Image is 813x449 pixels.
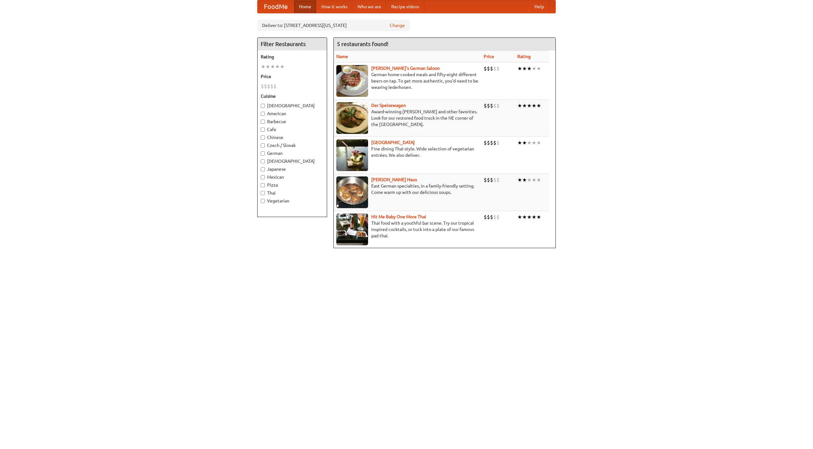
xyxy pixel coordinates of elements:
li: $ [490,65,493,72]
b: Der Speisewagen [371,103,406,108]
li: $ [273,83,277,90]
ng-pluralize: 5 restaurants found! [337,41,388,47]
input: Japanese [261,167,265,171]
img: speisewagen.jpg [336,102,368,134]
li: $ [484,65,487,72]
li: $ [490,176,493,183]
input: [DEMOGRAPHIC_DATA] [261,159,265,163]
li: ★ [261,63,265,70]
li: ★ [532,65,536,72]
h5: Cuisine [261,93,324,99]
input: German [261,151,265,155]
li: ★ [536,102,541,109]
p: German home-cooked meals and fifty-eight different beers on tap. To get more authentic, you'd nee... [336,71,479,90]
h4: Filter Restaurants [258,38,327,50]
li: ★ [527,65,532,72]
li: $ [496,65,500,72]
input: American [261,112,265,116]
p: Thai food with a youthful bar scene. Try our tropical inspired cocktails, or tuck into a plate of... [336,220,479,239]
a: FoodMe [258,0,294,13]
li: ★ [522,176,527,183]
li: $ [264,83,267,90]
label: [DEMOGRAPHIC_DATA] [261,102,324,109]
li: $ [496,102,500,109]
li: ★ [527,176,532,183]
a: Rating [517,54,531,59]
li: $ [490,214,493,221]
input: Pizza [261,183,265,187]
a: [PERSON_NAME]'s German Saloon [371,66,440,71]
label: Japanese [261,166,324,172]
li: $ [493,214,496,221]
li: ★ [532,214,536,221]
label: Czech / Slovak [261,142,324,149]
li: $ [270,83,273,90]
li: $ [496,176,500,183]
li: $ [493,139,496,146]
label: Thai [261,190,324,196]
li: $ [267,83,270,90]
a: Hit Me Baby One More Thai [371,214,426,219]
img: babythai.jpg [336,214,368,245]
li: ★ [522,139,527,146]
li: ★ [522,214,527,221]
li: $ [487,139,490,146]
li: ★ [527,102,532,109]
li: $ [493,176,496,183]
li: ★ [517,176,522,183]
li: $ [261,83,264,90]
li: $ [487,214,490,221]
div: Deliver to: [STREET_ADDRESS][US_STATE] [257,20,410,31]
li: $ [484,139,487,146]
a: Who we are [353,0,386,13]
input: Barbecue [261,120,265,124]
a: [PERSON_NAME] Haus [371,177,417,182]
a: Price [484,54,494,59]
a: Change [390,22,405,29]
li: $ [496,139,500,146]
label: Vegetarian [261,198,324,204]
li: $ [484,214,487,221]
p: Award-winning [PERSON_NAME] and other favorites. Look for our restored food truck in the NE corne... [336,109,479,128]
li: ★ [536,176,541,183]
input: [DEMOGRAPHIC_DATA] [261,104,265,108]
li: $ [484,176,487,183]
li: ★ [265,63,270,70]
label: American [261,110,324,117]
h5: Price [261,73,324,80]
li: $ [493,65,496,72]
li: $ [490,102,493,109]
p: East German specialties, in a family-friendly setting. Come warm up with our delicious soups. [336,183,479,195]
a: Help [529,0,549,13]
li: ★ [532,102,536,109]
img: satay.jpg [336,139,368,171]
a: Recipe videos [386,0,424,13]
img: kohlhaus.jpg [336,176,368,208]
h5: Rating [261,54,324,60]
label: Barbecue [261,118,324,125]
li: ★ [527,214,532,221]
li: $ [496,214,500,221]
li: ★ [532,176,536,183]
a: [GEOGRAPHIC_DATA] [371,140,415,145]
li: ★ [536,65,541,72]
li: ★ [532,139,536,146]
a: How it works [316,0,353,13]
p: Fine dining Thai-style. Wide selection of vegetarian entrées. We also deliver. [336,146,479,158]
li: ★ [536,214,541,221]
input: Cafe [261,128,265,132]
li: $ [493,102,496,109]
li: $ [487,176,490,183]
li: ★ [270,63,275,70]
label: Chinese [261,134,324,141]
label: Pizza [261,182,324,188]
img: esthers.jpg [336,65,368,97]
input: Czech / Slovak [261,143,265,148]
li: $ [484,102,487,109]
li: ★ [517,139,522,146]
li: ★ [517,214,522,221]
